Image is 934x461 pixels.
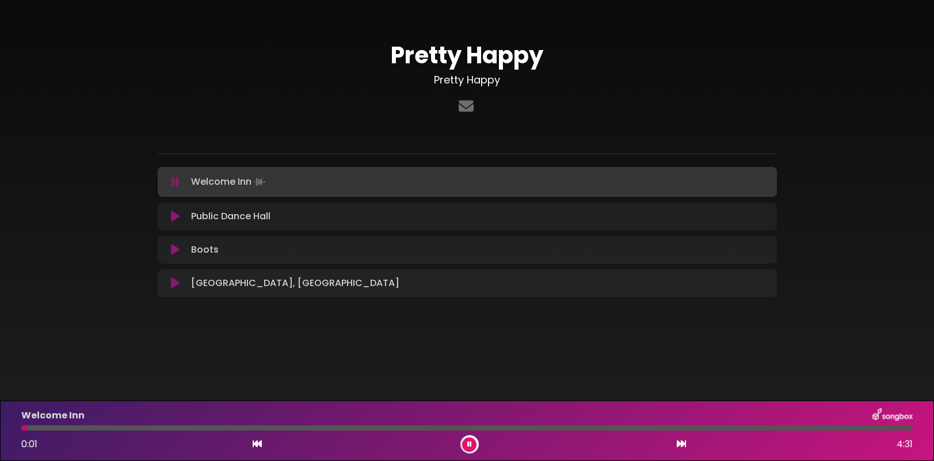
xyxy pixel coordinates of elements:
img: waveform4.gif [251,174,268,190]
h3: Pretty Happy [158,74,777,86]
p: Boots [191,243,219,257]
p: Welcome Inn [191,174,268,190]
h1: Pretty Happy [158,41,777,69]
p: [GEOGRAPHIC_DATA], [GEOGRAPHIC_DATA] [191,276,399,290]
p: Public Dance Hall [191,209,270,223]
